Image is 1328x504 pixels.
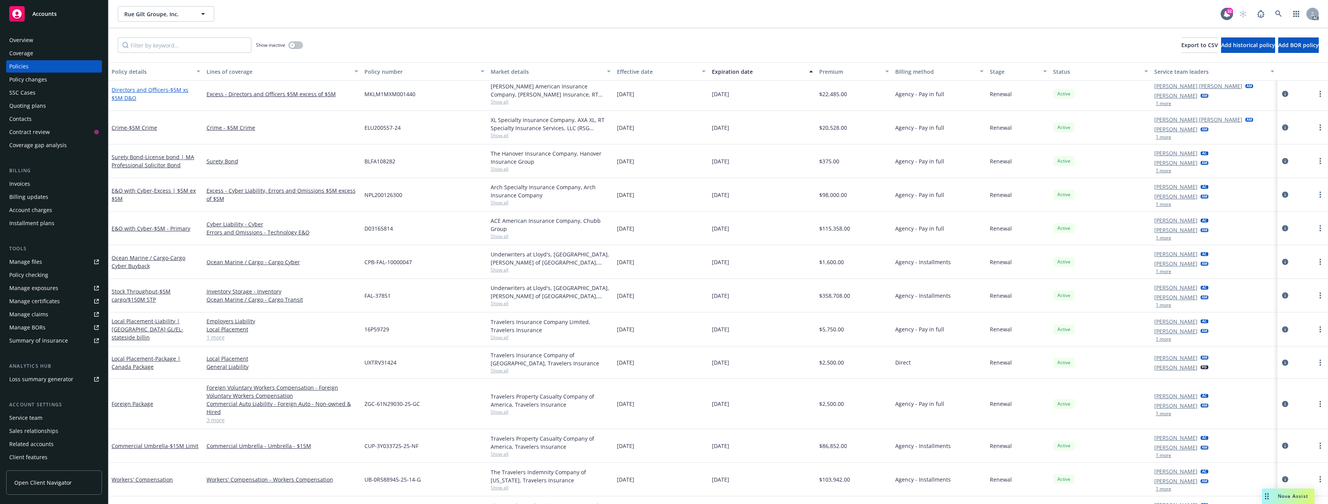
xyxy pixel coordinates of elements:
[6,282,102,294] span: Manage exposures
[118,6,214,22] button: Rue Gilt Groupe, Inc.
[1056,442,1072,449] span: Active
[617,400,634,408] span: [DATE]
[491,318,611,334] div: Travelers Insurance Company Limited, Travelers Insurance
[207,220,358,228] a: Cyber Liability - Cyber
[617,224,634,232] span: [DATE]
[9,438,54,450] div: Related accounts
[9,282,58,294] div: Manage exposures
[491,392,611,409] div: Travelers Property Casualty Company of America, Travelers Insurance
[1156,453,1171,458] button: 1 more
[712,258,729,266] span: [DATE]
[990,292,1012,300] span: Renewal
[819,442,847,450] span: $86,852.00
[207,157,358,165] a: Surety Bond
[1154,250,1198,258] a: [PERSON_NAME]
[895,191,944,199] span: Agency - Pay in full
[1281,156,1290,166] a: circleInformation
[990,442,1012,450] span: Renewal
[361,62,488,81] button: Policy number
[1056,258,1072,265] span: Active
[9,126,50,138] div: Contract review
[364,292,391,300] span: FAL-37851
[6,308,102,321] a: Manage claims
[491,409,611,415] span: Show all
[9,113,32,125] div: Contacts
[1156,135,1171,139] button: 1 more
[364,191,402,199] span: NPL200126300
[1262,489,1314,504] button: Nova Assist
[1053,68,1140,76] div: Status
[1281,190,1290,199] a: circleInformation
[127,124,157,131] span: - $5M Crime
[112,355,181,370] a: Local Placement
[1281,358,1290,367] a: circleInformation
[491,484,611,491] span: Show all
[118,37,251,53] input: Filter by keyword...
[1056,90,1072,97] span: Active
[6,34,102,46] a: Overview
[1056,124,1072,131] span: Active
[364,68,476,76] div: Policy number
[1281,224,1290,233] a: circleInformation
[712,157,729,165] span: [DATE]
[1156,303,1171,307] button: 1 more
[895,124,944,132] span: Agency - Pay in full
[987,62,1050,81] button: Stage
[819,124,847,132] span: $20,528.00
[1154,283,1198,292] a: [PERSON_NAME]
[1154,183,1198,191] a: [PERSON_NAME]
[6,204,102,216] a: Account charges
[990,90,1012,98] span: Renewal
[207,400,358,416] a: Commercial Auto Liability - Foreign Auto - Non-owned & Hired
[6,87,102,99] a: SSC Cases
[6,100,102,112] a: Quoting plans
[1154,467,1198,475] a: [PERSON_NAME]
[712,68,805,76] div: Expiration date
[1271,6,1286,22] a: Search
[364,224,393,232] span: D03165814
[819,400,844,408] span: $2,500.00
[617,292,634,300] span: [DATE]
[1281,441,1290,450] a: circleInformation
[491,82,611,98] div: [PERSON_NAME] American Insurance Company, [PERSON_NAME] Insurance, RT Specialty Insurance Service...
[819,224,850,232] span: $115,358.00
[6,256,102,268] a: Manage files
[1154,226,1198,234] a: [PERSON_NAME]
[1154,392,1198,400] a: [PERSON_NAME]
[6,73,102,86] a: Policy changes
[617,325,634,333] span: [DATE]
[819,325,844,333] span: $5,750.00
[207,317,358,325] a: Employers Liability
[6,373,102,385] a: Loss summary generator
[895,90,944,98] span: Agency - Pay in full
[9,60,29,73] div: Policies
[491,334,611,341] span: Show all
[364,124,401,132] span: ELU200557-24
[491,149,611,166] div: The Hanover Insurance Company, Hanover Insurance Group
[1050,62,1151,81] button: Status
[6,425,102,437] a: Sales relationships
[819,258,844,266] span: $1,600.00
[819,191,847,199] span: $98,000.00
[617,124,634,132] span: [DATE]
[9,204,52,216] div: Account charges
[1056,326,1072,333] span: Active
[819,68,880,76] div: Premium
[1156,269,1171,274] button: 1 more
[1156,411,1171,416] button: 1 more
[364,358,396,367] span: UXTRV31424
[1262,489,1272,504] div: Drag to move
[895,157,944,165] span: Agency - Pay in full
[1154,477,1198,485] a: [PERSON_NAME]
[617,258,634,266] span: [DATE]
[14,479,72,487] span: Open Client Navigator
[491,451,611,457] span: Show all
[9,34,33,46] div: Overview
[1154,317,1198,326] a: [PERSON_NAME]
[491,284,611,300] div: Underwriters at Lloyd's, [GEOGRAPHIC_DATA], [PERSON_NAME] of [GEOGRAPHIC_DATA], [PERSON_NAME] Cargo
[207,68,350,76] div: Lines of coverage
[124,10,191,18] span: Rue Gilt Groupe, Inc.
[6,412,102,424] a: Service team
[895,325,944,333] span: Agency - Pay in full
[491,116,611,132] div: XL Specialty Insurance Company, AXA XL, RT Specialty Insurance Services, LLC (RSG Specialty, LLC)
